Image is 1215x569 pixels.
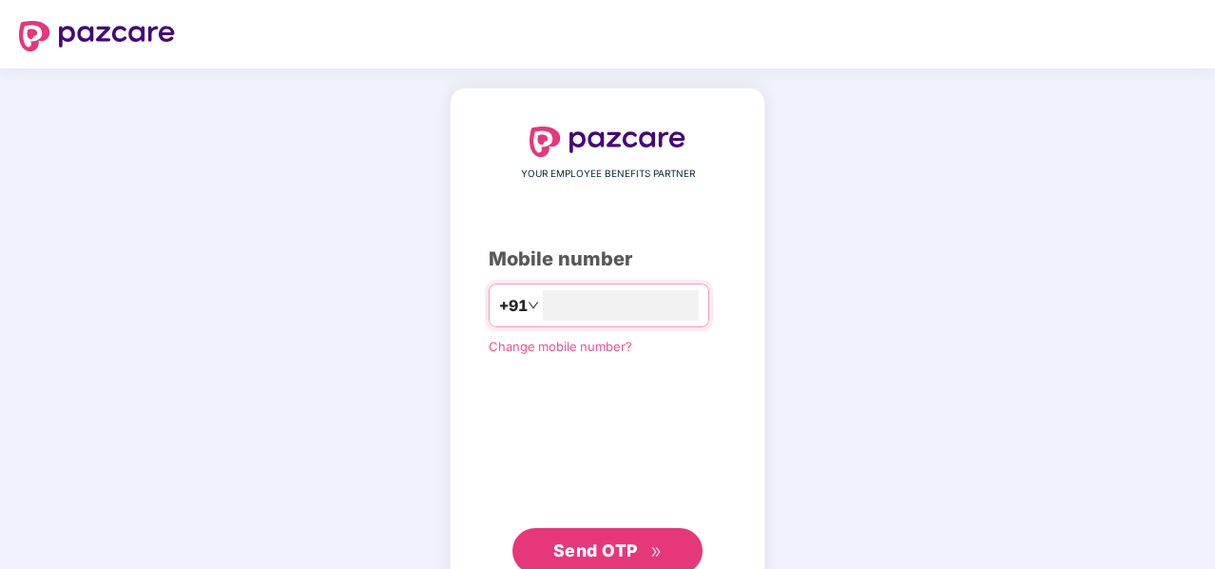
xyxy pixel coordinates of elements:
span: YOUR EMPLOYEE BENEFITS PARTNER [521,167,695,182]
span: +91 [499,294,528,318]
span: Send OTP [553,540,638,560]
img: logo [19,21,175,51]
img: logo [530,127,685,157]
div: Mobile number [489,245,726,274]
a: Change mobile number? [489,339,632,354]
span: double-right [650,546,663,559]
span: down [528,300,539,311]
